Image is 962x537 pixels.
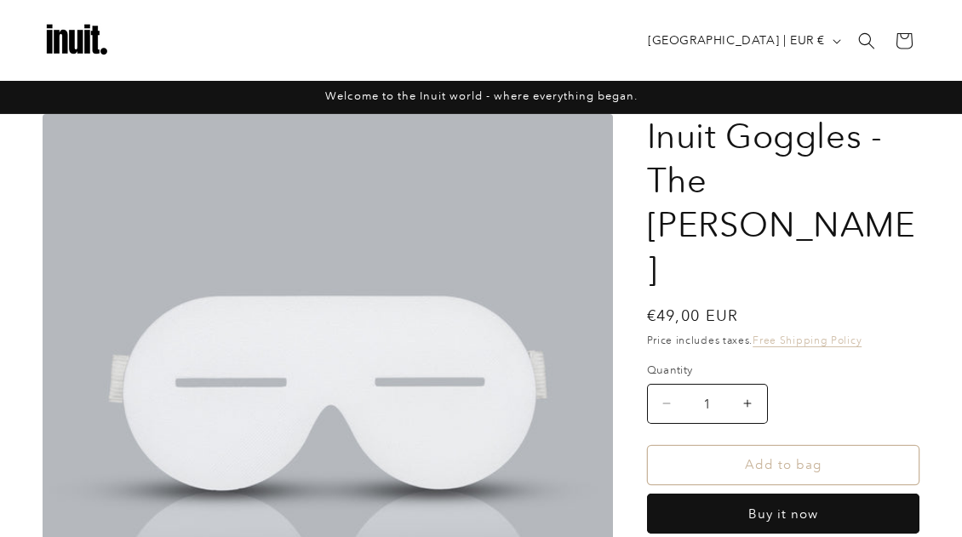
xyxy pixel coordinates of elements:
label: Quantity [647,362,920,379]
summary: Search [848,22,885,60]
div: Price includes taxes. [647,332,920,349]
span: €49,00 EUR [647,304,739,327]
span: [GEOGRAPHIC_DATA] | EUR € [648,31,825,49]
h1: Inuit Goggles - The [PERSON_NAME] [647,114,920,291]
a: Free Shipping Policy [753,334,862,346]
span: Welcome to the Inuit world - where everything began. [325,89,638,102]
img: Inuit Logo [43,7,111,75]
button: Buy it now [647,494,920,534]
div: Announcement [43,81,919,113]
button: Add to bag [647,445,920,485]
button: [GEOGRAPHIC_DATA] | EUR € [638,25,848,57]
